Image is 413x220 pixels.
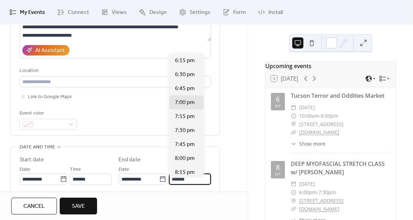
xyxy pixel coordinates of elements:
span: 8:15 pm [175,168,195,177]
span: My Events [20,8,45,17]
span: 7:00 pm [175,98,195,107]
span: Settings [190,8,211,17]
a: Views [96,3,132,22]
span: Show more [299,140,325,147]
span: - [317,188,318,197]
a: My Events [4,3,50,22]
span: 6:00pm [299,188,317,197]
a: [DOMAIN_NAME] [299,206,339,212]
span: Connect [68,8,89,17]
div: Sep [275,172,281,176]
span: 7:15 pm [175,112,195,121]
span: Cancel [23,202,45,211]
button: Save [60,198,97,214]
span: Date [119,166,129,174]
span: - [319,112,321,120]
a: [STREET_ADDRESS] [299,197,344,205]
button: ​Show more [291,140,325,147]
span: [DATE] [299,103,315,112]
a: Form [217,3,251,22]
span: 6:30 pm [175,71,195,79]
span: Views [112,8,127,17]
div: End date [119,156,141,164]
a: Design [134,3,172,22]
div: ​ [291,120,296,129]
span: 6:45 pm [175,85,195,93]
div: Location [20,67,209,75]
div: Start date [20,156,44,164]
span: 7:45 pm [175,140,195,149]
span: 6:15 pm [175,57,195,65]
div: AI Assistant [35,46,65,55]
div: ​ [291,103,296,112]
div: ​ [291,112,296,120]
div: ​ [291,205,296,213]
div: ​ [291,188,296,197]
div: ​ [291,197,296,205]
span: Time [70,166,81,174]
button: Cancel [11,198,57,214]
div: ​ [291,140,296,147]
div: ​ [291,180,296,188]
button: AI Assistant [22,45,69,56]
span: Date [20,166,30,174]
a: [DOMAIN_NAME] [299,129,339,135]
span: 7:30pm [318,188,336,197]
span: Design [149,8,167,17]
a: Install [253,3,288,22]
span: 10:00am [299,112,319,120]
span: 7:30 pm [175,126,195,135]
span: Save [72,202,85,211]
div: 8 [276,164,280,171]
span: Link to Google Maps [28,93,72,101]
div: Event color [20,109,75,118]
span: Date and time [20,143,55,152]
a: Connect [52,3,94,22]
div: Sep [275,104,281,108]
span: [DATE] [299,180,315,188]
div: Upcoming events [265,62,396,70]
span: Time [169,166,180,174]
span: 8:00 pm [175,154,195,163]
a: Settings [174,3,216,22]
span: 6:00pm [321,112,338,120]
span: Form [233,8,246,17]
span: Install [268,8,283,17]
a: Tucson Terror and Oddities Market [291,92,384,100]
div: 6 [276,96,280,103]
span: [STREET_ADDRESS] [299,120,344,129]
a: DEEP MYOFASCIAL STRETCH CLASS w/ [PERSON_NAME] [291,160,385,176]
div: ​ [291,128,296,137]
